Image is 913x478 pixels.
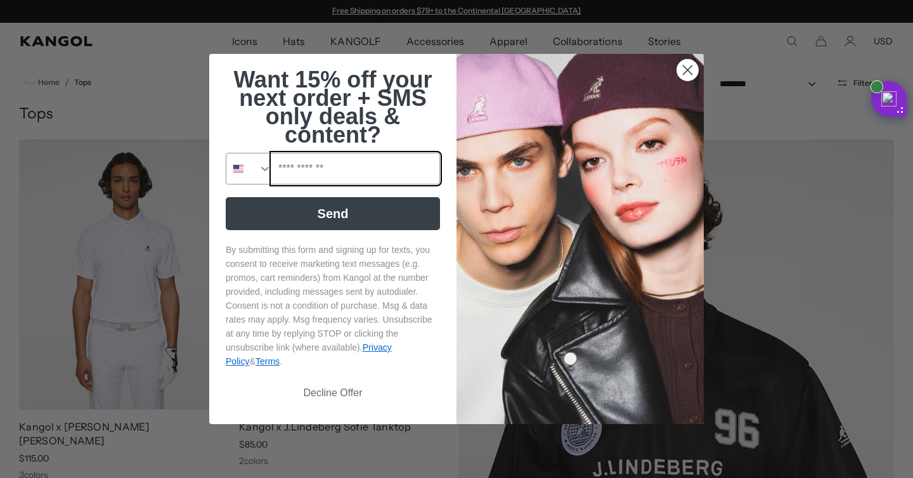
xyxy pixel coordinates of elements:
[226,243,440,368] p: By submitting this form and signing up for texts, you consent to receive marketing text messages ...
[677,59,699,81] button: Close dialog
[226,153,272,184] button: Search Countries
[226,197,440,230] button: Send
[256,356,280,366] a: Terms
[272,153,439,184] input: Phone Number
[456,54,704,424] img: 4fd34567-b031-494e-b820-426212470989.jpeg
[226,381,440,405] button: Decline Offer
[233,164,243,174] img: United States
[233,67,432,148] span: Want 15% off your next order + SMS only deals & content?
